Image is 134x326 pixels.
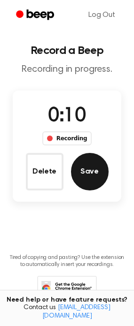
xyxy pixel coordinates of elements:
p: Recording in progress. [8,64,126,76]
a: Beep [9,6,63,24]
button: Delete Audio Record [26,153,63,190]
span: Contact us [6,304,128,320]
p: Tired of copying and pasting? Use the extension to automatically insert your recordings. [8,254,126,268]
a: [EMAIL_ADDRESS][DOMAIN_NAME] [42,304,110,319]
h1: Record a Beep [8,45,126,56]
a: Log Out [79,4,125,26]
button: Save Audio Record [71,153,109,190]
span: 0:10 [48,106,86,126]
div: Recording [42,131,92,145]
